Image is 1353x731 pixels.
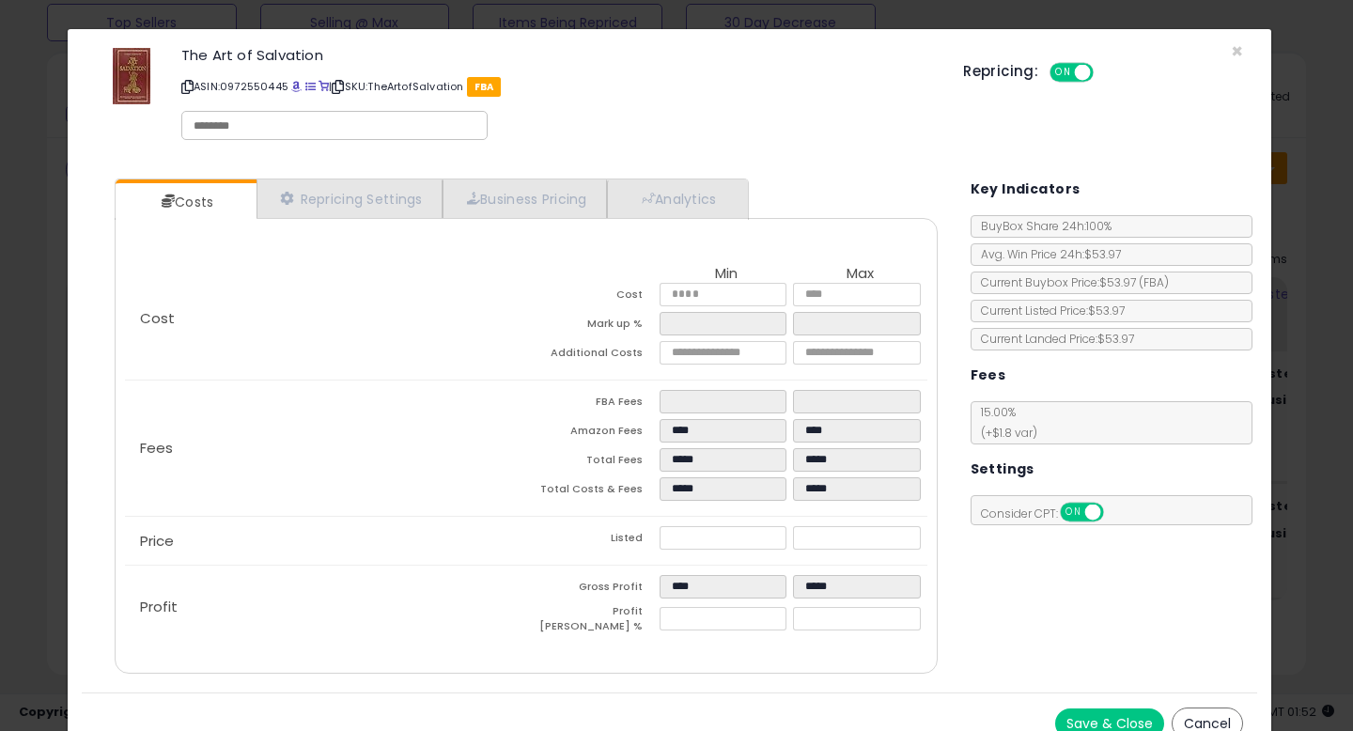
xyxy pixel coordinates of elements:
[1231,38,1243,65] span: ×
[291,79,302,94] a: BuyBox page
[972,274,1169,290] span: Current Buybox Price:
[526,575,660,604] td: Gross Profit
[526,604,660,639] td: Profit [PERSON_NAME] %
[1139,274,1169,290] span: ( FBA )
[526,341,660,370] td: Additional Costs
[526,419,660,448] td: Amazon Fees
[972,425,1037,441] span: (+$1.8 var)
[971,364,1006,387] h5: Fees
[1091,65,1121,81] span: OFF
[793,266,926,283] th: Max
[972,246,1121,262] span: Avg. Win Price 24h: $53.97
[443,179,607,218] a: Business Pricing
[972,404,1037,441] span: 15.00 %
[467,77,502,97] span: FBA
[526,526,660,555] td: Listed
[526,283,660,312] td: Cost
[1062,505,1085,521] span: ON
[972,218,1112,234] span: BuyBox Share 24h: 100%
[971,458,1034,481] h5: Settings
[1099,274,1169,290] span: $53.97
[1051,65,1075,81] span: ON
[526,477,660,506] td: Total Costs & Fees
[125,311,526,326] p: Cost
[319,79,329,94] a: Your listing only
[125,599,526,614] p: Profit
[116,183,255,221] a: Costs
[1100,505,1130,521] span: OFF
[972,505,1128,521] span: Consider CPT:
[972,331,1134,347] span: Current Landed Price: $53.97
[181,71,935,101] p: ASIN: 0972550445 | SKU: TheArtofSalvation
[125,441,526,456] p: Fees
[113,48,150,104] img: 51lI8JlRnvL._SL60_.jpg
[660,266,793,283] th: Min
[963,64,1038,79] h5: Repricing:
[607,179,746,218] a: Analytics
[972,303,1125,319] span: Current Listed Price: $53.97
[125,534,526,549] p: Price
[526,312,660,341] td: Mark up %
[305,79,316,94] a: All offer listings
[181,48,935,62] h3: The Art of Salvation
[526,448,660,477] td: Total Fees
[526,390,660,419] td: FBA Fees
[257,179,443,218] a: Repricing Settings
[971,178,1081,201] h5: Key Indicators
